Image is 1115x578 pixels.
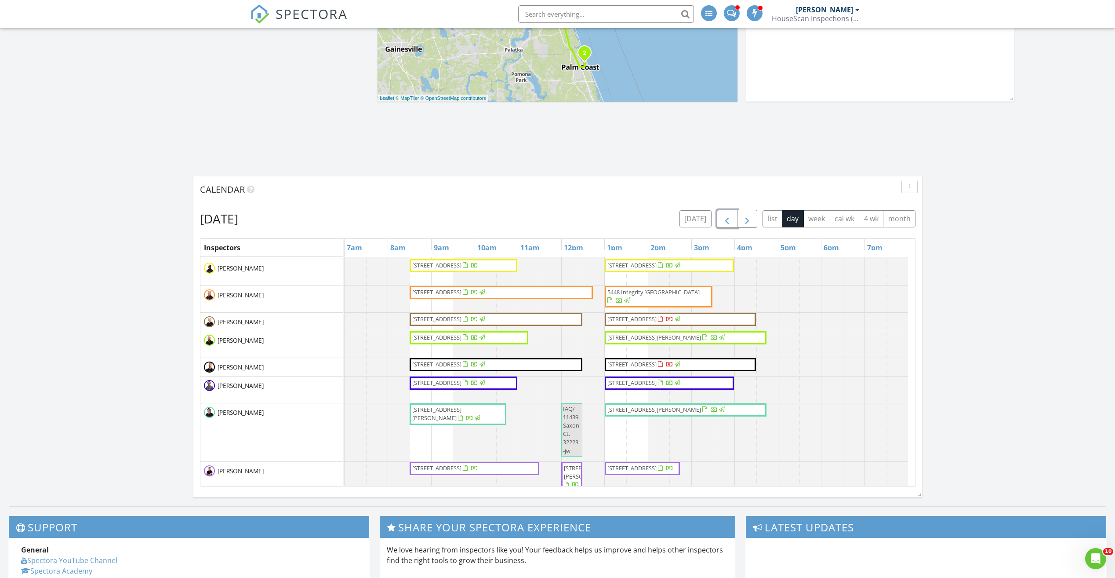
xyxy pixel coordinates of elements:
[648,241,668,255] a: 2pm
[692,241,712,255] a: 3pm
[475,241,499,255] a: 10am
[276,4,348,23] span: SPECTORA
[1103,548,1113,555] span: 10
[607,315,657,323] span: [STREET_ADDRESS]
[378,95,488,102] div: |
[585,52,590,58] div: 4 Marina Point Pl , Palm Coast, FL 32137
[204,465,215,476] img: untitled_2500_x_2500_px_4.png
[607,464,657,472] span: [STREET_ADDRESS]
[216,291,265,300] span: [PERSON_NAME]
[200,210,238,227] h2: [DATE]
[204,380,215,391] img: trent_headshot.png
[605,241,625,255] a: 1pm
[412,288,461,296] span: [STREET_ADDRESS]
[388,241,408,255] a: 8am
[412,464,461,472] span: [STREET_ADDRESS]
[803,210,830,227] button: week
[21,545,49,555] strong: General
[563,405,579,455] span: IAQ/ 11439 Saxon Ct. 32223 -jw
[380,95,394,101] a: Leaflet
[562,241,585,255] a: 12pm
[746,516,1106,538] h3: Latest Updates
[204,335,215,346] img: tyler_headshot.jpg
[412,406,461,422] span: [STREET_ADDRESS][PERSON_NAME]
[1085,548,1106,569] iframe: Intercom live chat
[216,264,265,273] span: [PERSON_NAME]
[216,318,265,326] span: [PERSON_NAME]
[796,5,853,14] div: [PERSON_NAME]
[204,407,215,418] img: dom_headshot.jpg
[204,263,215,274] img: daven_headshot.jpg
[204,316,215,327] img: home_scan16.jpg
[607,406,701,413] span: [STREET_ADDRESS][PERSON_NAME]
[859,210,883,227] button: 4 wk
[412,333,461,341] span: [STREET_ADDRESS]
[345,241,364,255] a: 7am
[518,5,694,23] input: Search everything...
[763,210,782,227] button: list
[412,379,461,387] span: [STREET_ADDRESS]
[204,362,215,373] img: mike_headshots.jpg
[782,210,804,227] button: day
[607,288,700,296] span: 5448 Integrity [GEOGRAPHIC_DATA]
[421,95,486,101] a: © OpenStreetMap contributors
[9,516,369,538] h3: Support
[216,467,265,476] span: [PERSON_NAME]
[737,210,758,228] button: Next day
[380,516,734,538] h3: Share Your Spectora Experience
[216,408,265,417] span: [PERSON_NAME]
[387,545,728,566] p: We love hearing from inspectors like you! Your feedback helps us improve and helps other inspecto...
[735,241,755,255] a: 4pm
[778,241,798,255] a: 5pm
[679,210,712,227] button: [DATE]
[216,336,265,345] span: [PERSON_NAME]
[21,566,92,576] a: Spectora Academy
[772,14,860,23] div: HouseScan Inspections (HOME)
[250,12,348,30] a: SPECTORA
[216,363,265,372] span: [PERSON_NAME]
[432,241,451,255] a: 9am
[717,210,737,228] button: Previous day
[396,95,419,101] a: © MapTiler
[607,333,701,341] span: [STREET_ADDRESS][PERSON_NAME]
[607,360,657,368] span: [STREET_ADDRESS]
[216,381,265,390] span: [PERSON_NAME]
[607,261,657,269] span: [STREET_ADDRESS]
[204,289,215,300] img: shaun_headshot.png
[564,464,613,480] span: [STREET_ADDRESS][PERSON_NAME]
[830,210,860,227] button: cal wk
[518,241,542,255] a: 11am
[412,261,461,269] span: [STREET_ADDRESS]
[21,556,117,565] a: Spectora YouTube Channel
[883,210,915,227] button: month
[200,183,245,195] span: Calendar
[412,315,461,323] span: [STREET_ADDRESS]
[204,243,240,252] span: Inspectors
[865,241,885,255] a: 7pm
[412,360,461,368] span: [STREET_ADDRESS]
[250,4,269,24] img: The Best Home Inspection Software - Spectora
[821,241,841,255] a: 6pm
[607,379,657,387] span: [STREET_ADDRESS]
[583,50,586,56] i: 2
